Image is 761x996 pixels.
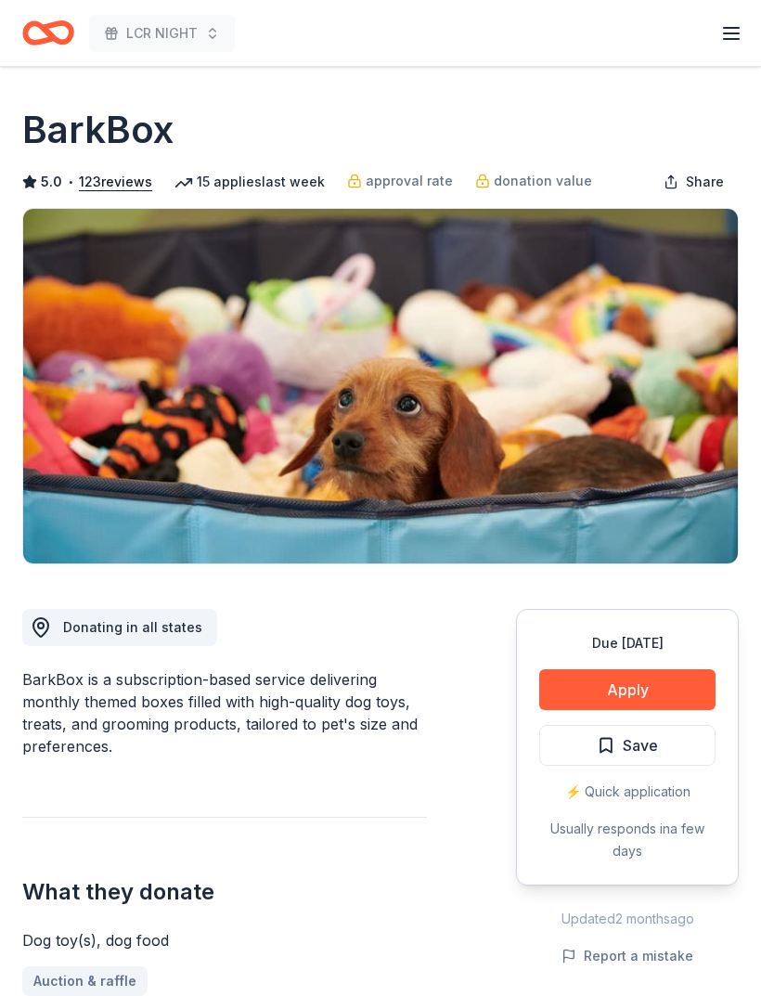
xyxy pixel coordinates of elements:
[89,15,235,52] button: LCR NIGHT
[68,175,74,189] span: •
[475,170,592,192] a: donation value
[41,171,62,193] span: 5.0
[366,170,453,192] span: approval rate
[539,632,716,654] div: Due [DATE]
[22,966,148,996] a: Auction & raffle
[539,781,716,803] div: ⚡️ Quick application
[623,733,658,757] span: Save
[686,171,724,193] span: Share
[126,22,198,45] span: LCR NIGHT
[174,171,325,193] div: 15 applies last week
[539,818,716,862] div: Usually responds in a few days
[22,104,174,156] h1: BarkBox
[649,163,739,200] button: Share
[494,170,592,192] span: donation value
[347,170,453,192] a: approval rate
[539,725,716,766] button: Save
[516,908,739,930] div: Updated 2 months ago
[23,209,738,563] img: Image for BarkBox
[22,668,427,757] div: BarkBox is a subscription-based service delivering monthly themed boxes filled with high-quality ...
[539,669,716,710] button: Apply
[63,619,202,635] span: Donating in all states
[22,11,74,55] a: Home
[22,877,427,907] h2: What they donate
[79,171,152,193] button: 123reviews
[22,929,427,951] div: Dog toy(s), dog food
[561,945,693,967] button: Report a mistake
